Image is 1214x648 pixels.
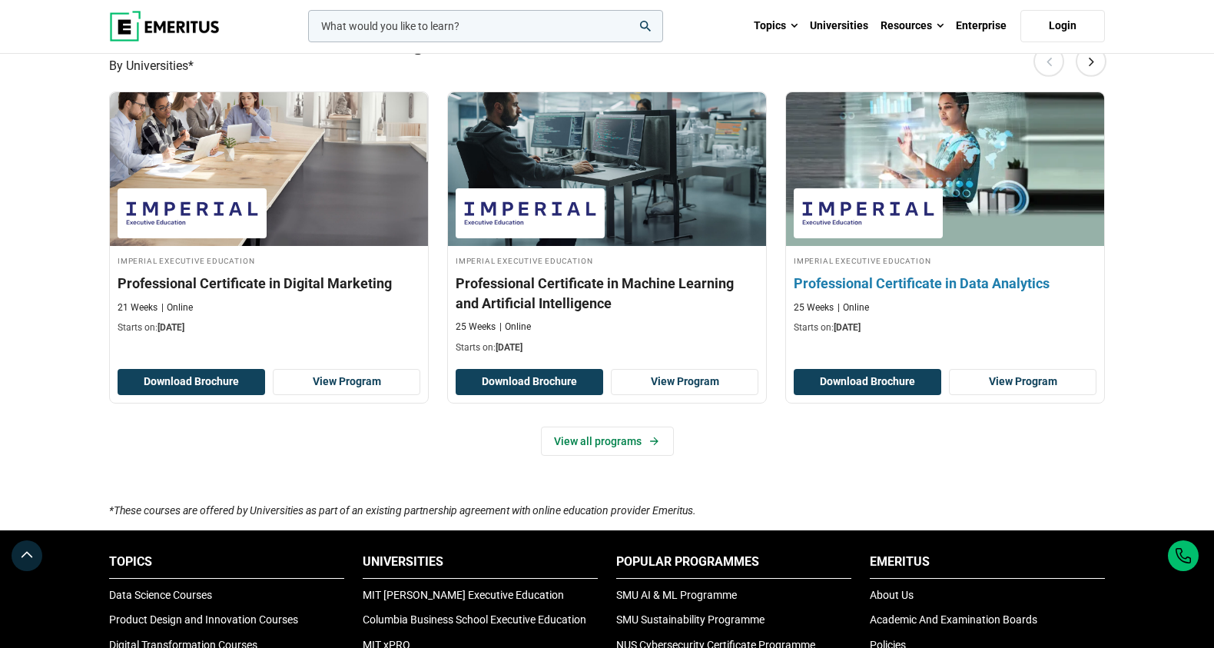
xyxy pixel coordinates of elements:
span: [DATE] [158,322,184,333]
a: View Program [273,369,420,395]
a: MIT [PERSON_NAME] Executive Education [363,589,564,601]
p: By Universities* [109,56,1105,76]
input: woocommerce-product-search-field-0 [308,10,663,42]
i: *These courses are offered by Universities as part of an existing partnership agreement with onli... [109,504,696,517]
button: Download Brochure [456,369,603,395]
h3: Professional Certificate in Data Analytics [794,274,1096,293]
a: SMU AI & ML Programme [616,589,737,601]
a: SMU Sustainability Programme [616,613,765,626]
a: Data Science and Analytics Course by Imperial Executive Education - October 16, 2025 Imperial Exe... [786,92,1104,343]
a: View Program [611,369,758,395]
h3: Professional Certificate in Machine Learning and Artificial Intelligence [456,274,758,312]
a: Product Design and Innovation Courses [109,613,298,626]
a: Login [1020,10,1105,42]
img: Professional Certificate in Machine Learning and Artificial Intelligence | Online AI and Machine ... [448,92,766,246]
a: Digital Marketing Course by Imperial Executive Education - September 25, 2025 Imperial Executive ... [110,92,428,343]
a: View all programs [541,427,674,456]
button: Download Brochure [118,369,265,395]
p: Starts on: [794,321,1096,334]
p: Starts on: [118,321,420,334]
h3: Professional Certificate in Digital Marketing [118,274,420,293]
button: Previous [1033,45,1064,76]
img: Imperial Executive Education [801,196,935,231]
h4: Imperial Executive Education [456,254,758,267]
img: Imperial Executive Education [463,196,597,231]
p: Online [838,301,869,314]
a: Columbia Business School Executive Education [363,613,586,626]
p: Starts on: [456,341,758,354]
img: Professional Certificate in Digital Marketing | Online Digital Marketing Course [110,92,428,246]
a: AI and Machine Learning Course by Imperial Executive Education - October 16, 2025 Imperial Execut... [448,92,766,362]
a: About Us [870,589,914,601]
a: Data Science Courses [109,589,212,601]
a: Academic And Examination Boards [870,613,1037,626]
button: Next [1076,45,1106,76]
p: 25 Weeks [456,321,496,334]
a: View Program [949,369,1096,395]
span: [DATE] [496,342,522,353]
img: Imperial Executive Education [125,196,259,231]
p: 25 Weeks [794,301,834,314]
p: Online [161,301,193,314]
button: Download Brochure [794,369,941,395]
p: 21 Weeks [118,301,158,314]
h4: Imperial Executive Education [118,254,420,267]
p: Online [499,321,531,334]
h4: Imperial Executive Education [794,254,1096,267]
img: Professional Certificate in Data Analytics | Online Data Science and Analytics Course [770,85,1119,254]
span: [DATE] [834,322,861,333]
